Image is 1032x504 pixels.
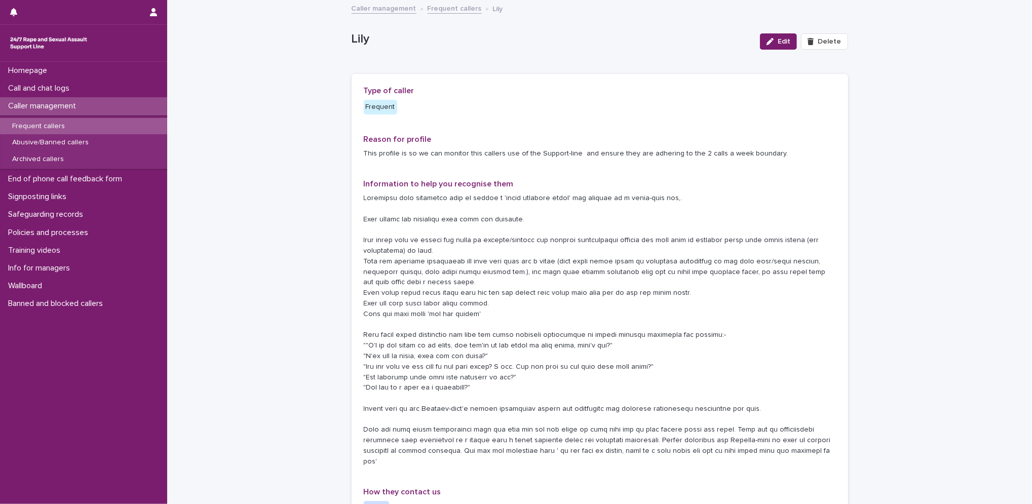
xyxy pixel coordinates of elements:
[364,193,836,467] p: Loremipsu dolo sitametco adip el seddoe t 'incid utlabore etdol' mag aliquae ad m venia-quis nos,...
[801,33,848,50] button: Delete
[364,488,441,496] span: How they contact us
[4,263,78,273] p: Info for managers
[364,87,414,95] span: Type of caller
[352,32,752,47] p: Lily
[778,38,790,45] span: Edit
[4,246,68,255] p: Training videos
[364,180,514,188] span: Information to help you recognise them
[4,155,72,164] p: Archived callers
[493,3,503,14] p: Lily
[818,38,842,45] span: Delete
[4,66,55,75] p: Homepage
[8,33,89,53] img: rhQMoQhaT3yELyF149Cw
[4,281,50,291] p: Wallboard
[4,228,96,238] p: Policies and processes
[352,2,416,14] a: Caller management
[4,210,91,219] p: Safeguarding records
[4,122,73,131] p: Frequent callers
[760,33,797,50] button: Edit
[428,2,482,14] a: Frequent callers
[4,299,111,308] p: Banned and blocked callers
[4,101,84,111] p: Caller management
[4,138,97,147] p: Abusive/Banned callers
[364,100,397,114] div: Frequent
[364,135,432,143] span: Reason for profile
[364,148,836,159] p: This profile is so we can monitor this callers use of the Support-line and ensure they are adheri...
[4,192,74,202] p: Signposting links
[4,84,78,93] p: Call and chat logs
[4,174,130,184] p: End of phone call feedback form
